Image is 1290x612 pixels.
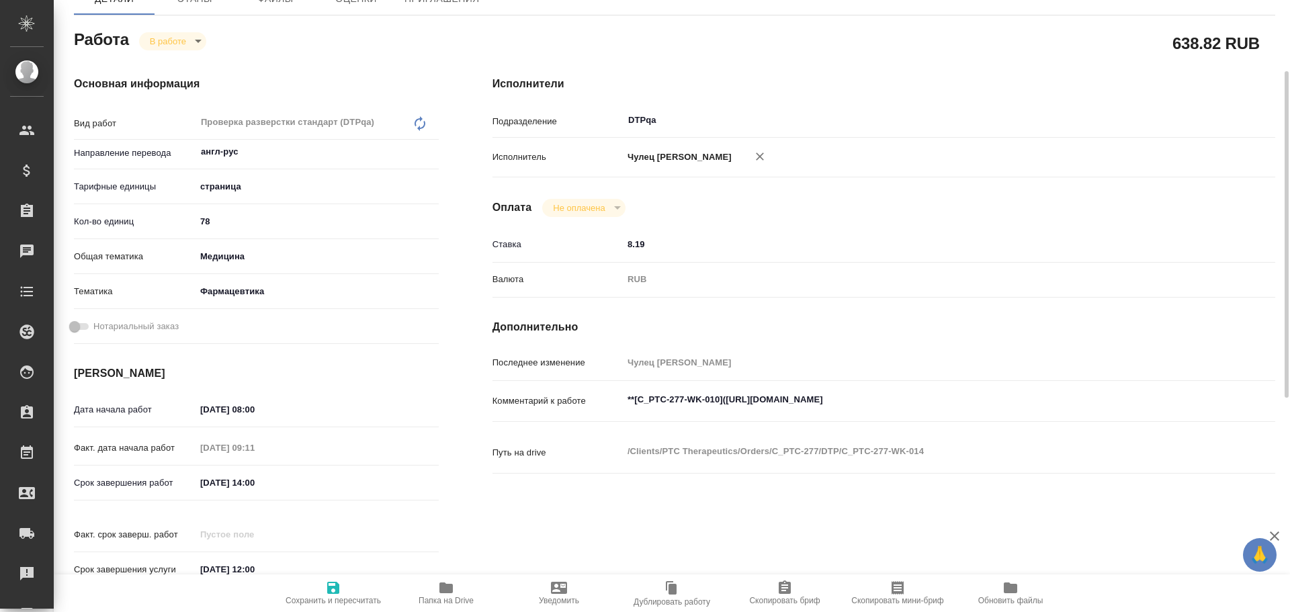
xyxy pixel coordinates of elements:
[93,320,179,333] span: Нотариальный заказ
[745,142,775,171] button: Удалить исполнителя
[492,76,1275,92] h4: Исполнители
[196,438,313,457] input: Пустое поле
[492,446,623,460] p: Путь на drive
[1248,541,1271,569] span: 🙏
[196,473,313,492] input: ✎ Введи что-нибудь
[492,273,623,286] p: Валюта
[492,115,623,128] p: Подразделение
[146,36,190,47] button: В работе
[851,596,943,605] span: Скопировать мини-бриф
[74,250,196,263] p: Общая тематика
[196,400,313,419] input: ✎ Введи что-нибудь
[749,596,820,605] span: Скопировать бриф
[196,175,439,198] div: страница
[623,353,1210,372] input: Пустое поле
[492,394,623,408] p: Комментарий к работе
[431,150,434,153] button: Open
[74,441,196,455] p: Факт. дата начала работ
[492,150,623,164] p: Исполнитель
[196,245,439,268] div: Медицина
[196,280,439,303] div: Фармацевтика
[74,365,439,382] h4: [PERSON_NAME]
[1243,538,1277,572] button: 🙏
[503,574,615,612] button: Уведомить
[74,476,196,490] p: Срок завершения работ
[623,234,1210,254] input: ✎ Введи что-нибудь
[623,440,1210,463] textarea: /Clients/PTC Therapeutics/Orders/C_PTC-277/DTP/C_PTC-277-WK-014
[492,238,623,251] p: Ставка
[615,574,728,612] button: Дублировать работу
[492,200,532,216] h4: Оплата
[74,403,196,417] p: Дата начала работ
[841,574,954,612] button: Скопировать мини-бриф
[74,117,196,130] p: Вид работ
[623,388,1210,411] textarea: **[C_PTC-277-WK-010]([URL][DOMAIN_NAME]
[74,285,196,298] p: Тематика
[728,574,841,612] button: Скопировать бриф
[74,76,439,92] h4: Основная информация
[196,212,439,231] input: ✎ Введи что-нибудь
[623,150,732,164] p: Чулец [PERSON_NAME]
[390,574,503,612] button: Папка на Drive
[74,180,196,193] p: Тарифные единицы
[542,199,625,217] div: В работе
[277,574,390,612] button: Сохранить и пересчитать
[74,215,196,228] p: Кол-во единиц
[634,597,710,607] span: Дублировать работу
[539,596,579,605] span: Уведомить
[74,528,196,541] p: Факт. срок заверш. работ
[74,563,196,576] p: Срок завершения услуги
[139,32,206,50] div: В работе
[492,319,1275,335] h4: Дополнительно
[492,356,623,369] p: Последнее изменение
[623,268,1210,291] div: RUB
[196,525,313,544] input: Пустое поле
[286,596,381,605] span: Сохранить и пересчитать
[419,596,474,605] span: Папка на Drive
[74,146,196,160] p: Направление перевода
[954,574,1067,612] button: Обновить файлы
[196,560,313,579] input: ✎ Введи что-нибудь
[978,596,1043,605] span: Обновить файлы
[549,202,609,214] button: Не оплачена
[1203,119,1205,122] button: Open
[1172,32,1260,54] h2: 638.82 RUB
[74,26,129,50] h2: Работа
